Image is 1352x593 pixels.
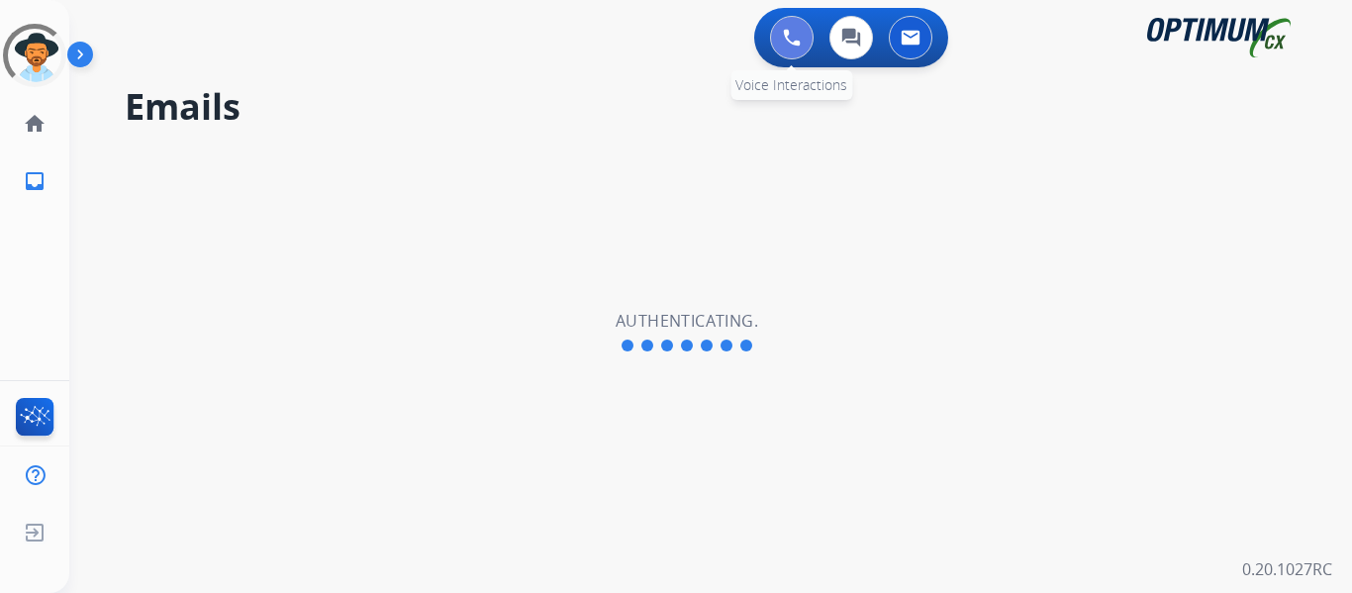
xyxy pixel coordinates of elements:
span: Voice Interactions [735,75,847,94]
mat-icon: home [23,112,47,136]
p: 0.20.1027RC [1242,557,1332,581]
h2: Authenticating. [616,309,758,333]
h2: Emails [125,87,1304,127]
mat-icon: inbox [23,169,47,193]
